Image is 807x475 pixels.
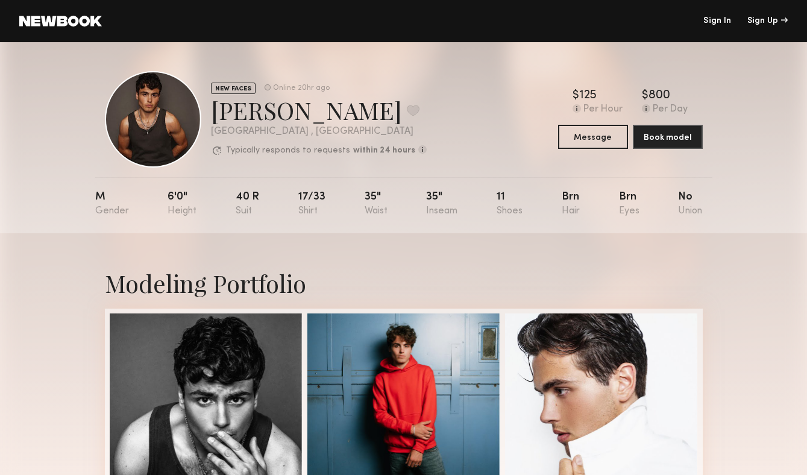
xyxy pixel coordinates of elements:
[211,83,256,94] div: NEW FACES
[558,125,628,149] button: Message
[95,192,129,216] div: M
[583,104,623,115] div: Per Hour
[365,192,388,216] div: 35"
[211,94,427,126] div: [PERSON_NAME]
[562,192,580,216] div: Brn
[211,127,427,137] div: [GEOGRAPHIC_DATA] , [GEOGRAPHIC_DATA]
[648,90,670,102] div: 800
[168,192,196,216] div: 6'0"
[703,17,731,25] a: Sign In
[353,146,415,155] b: within 24 hours
[747,17,788,25] div: Sign Up
[226,146,350,155] p: Typically responds to requests
[273,84,330,92] div: Online 20hr ago
[426,192,457,216] div: 35"
[642,90,648,102] div: $
[573,90,579,102] div: $
[579,90,597,102] div: 125
[236,192,259,216] div: 40 r
[633,125,703,149] button: Book model
[619,192,639,216] div: Brn
[497,192,523,216] div: 11
[653,104,688,115] div: Per Day
[298,192,325,216] div: 17/33
[105,267,703,299] div: Modeling Portfolio
[678,192,702,216] div: No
